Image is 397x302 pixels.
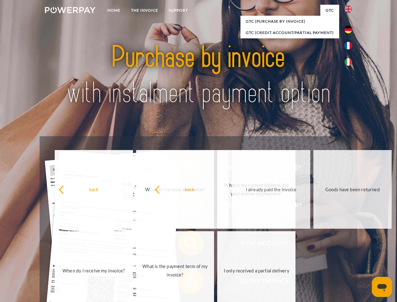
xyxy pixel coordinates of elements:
img: it [345,58,352,66]
img: de [345,26,352,33]
a: THE INVOICE [126,5,163,16]
div: I only received a partial delivery [221,266,292,275]
div: back [154,185,225,193]
img: fr [345,42,352,49]
iframe: Button to launch messaging window [372,277,392,297]
img: en [345,5,352,13]
img: logo-powerpay-white.svg [45,7,96,13]
img: title-powerpay_en.svg [60,30,337,120]
a: Support [163,5,193,16]
div: I already paid the invoice [236,185,306,193]
a: Home [102,5,126,16]
div: Why did I receive an invoice? [140,185,211,193]
div: What is the payment term of my invoice? [140,262,211,279]
div: When do I receive my invoice? [58,266,129,275]
a: GTC (Credit account/partial payment) [240,27,339,38]
a: GTC [320,5,339,16]
div: Goods have been returned [317,185,388,193]
div: back [58,185,129,193]
a: GTC (Purchase by invoice) [240,16,339,27]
